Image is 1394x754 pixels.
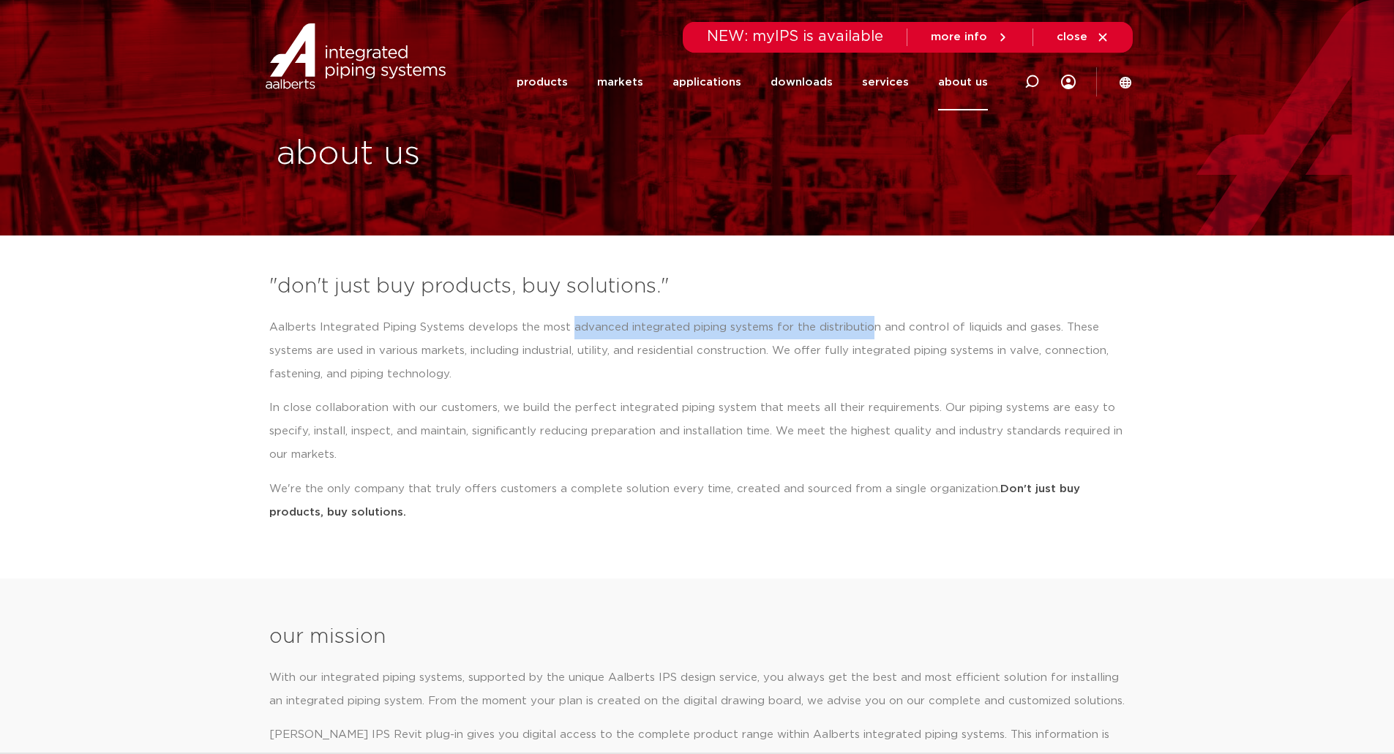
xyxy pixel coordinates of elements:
[269,322,1109,380] font: Aalberts Integrated Piping Systems develops the most advanced integrated piping systems for the d...
[269,276,669,297] font: "don't just buy products, buy solutions."
[277,137,420,170] font: about us
[1057,31,1087,42] font: close
[931,31,987,42] font: more info
[269,483,1080,518] font: Don't just buy products, buy solutions.
[597,54,643,110] a: markets
[269,627,386,647] font: our mission
[269,402,1123,460] font: In close collaboration with our customers, we build the perfect integrated piping system that mee...
[269,483,1000,494] font: We're the only company that truly offers customers a complete solution every time, created and so...
[931,31,1009,44] a: more info
[672,54,741,110] a: applications
[862,77,909,88] font: services
[771,77,833,88] font: downloads
[597,77,643,88] font: markets
[517,77,568,88] font: products
[269,672,1125,706] font: With our integrated piping systems, supported by the unique Aalberts IPS design service, you alwa...
[517,54,988,110] nav: Menu
[672,77,741,88] font: applications
[938,77,988,88] font: about us
[707,29,883,44] font: NEW: myIPS is available
[1057,31,1109,44] a: close
[517,54,568,110] a: products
